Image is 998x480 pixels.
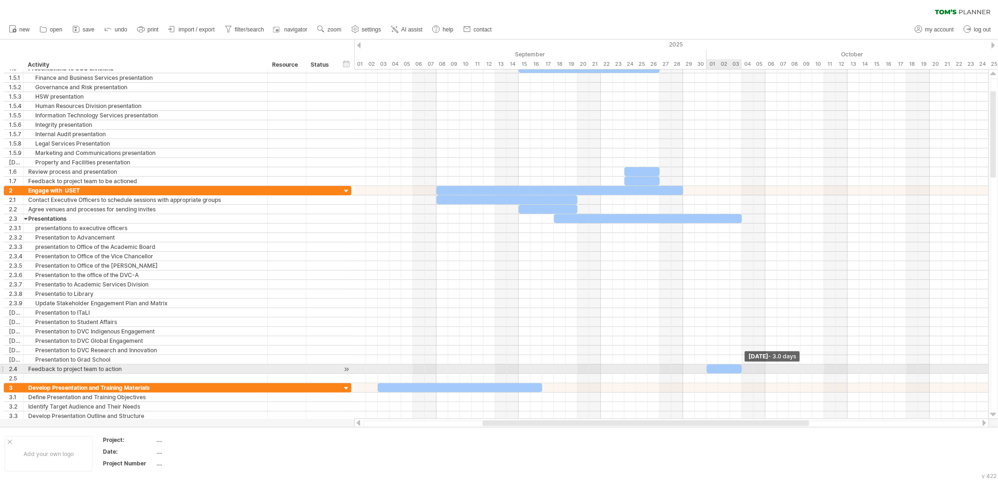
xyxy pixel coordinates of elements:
span: log out [974,26,991,33]
div: 1.7 [9,177,23,186]
div: Tuesday, 14 October 2025 [859,59,871,69]
div: Presentation to Office of the Vice Chancellor [28,252,263,261]
div: Friday, 12 September 2025 [483,59,495,69]
div: 1.5.2 [9,83,23,92]
div: Tuesday, 21 October 2025 [942,59,953,69]
div: 1.5.5 [9,111,23,120]
span: settings [362,26,381,33]
div: 2.3.8 [9,289,23,298]
div: 2.3 [9,214,23,223]
div: Add your own logo [5,436,93,472]
a: filter/search [222,23,267,36]
div: Project: [103,436,155,444]
div: Saturday, 6 September 2025 [413,59,425,69]
div: Saturday, 11 October 2025 [824,59,836,69]
div: Thursday, 4 September 2025 [390,59,401,69]
div: 2.3.6 [9,271,23,279]
div: Contact Executive Officers to schedule sessions with appropriate groups [28,195,263,204]
div: Sunday, 21 September 2025 [589,59,601,69]
div: Activity [28,60,262,70]
div: Monday, 20 October 2025 [930,59,942,69]
div: Monday, 22 September 2025 [601,59,613,69]
div: Presentation to the office of the DVC-A [28,271,263,279]
div: Date: [103,448,155,456]
div: presentations to executive officers [28,224,263,232]
div: Saturday, 13 September 2025 [495,59,507,69]
div: Presentation to ITaLI [28,308,263,317]
div: Friday, 3 October 2025 [730,59,742,69]
div: Sunday, 28 September 2025 [671,59,683,69]
div: .... [156,448,235,456]
div: September 2025 [354,49,707,59]
span: contact [474,26,492,33]
div: Tuesday, 16 September 2025 [530,59,542,69]
div: Thursday, 18 September 2025 [554,59,566,69]
div: Identify Target Audience and Their Needs [28,402,263,411]
span: zoom [327,26,341,33]
div: 1.5.9 [9,148,23,157]
div: Presentation to DVC Global Engagement [28,336,263,345]
div: HSW presentation [28,92,263,101]
div: Thursday, 25 September 2025 [636,59,648,69]
div: Develop Presentation and Training Materials [28,383,263,392]
a: zoom [315,23,344,36]
div: 3.2 [9,402,23,411]
div: Presentation to DVC Research and Innovation [28,346,263,355]
div: Sunday, 19 October 2025 [918,59,930,69]
div: Wednesday, 3 September 2025 [378,59,390,69]
div: Thursday, 11 September 2025 [472,59,483,69]
span: help [443,26,453,33]
div: [DATE] [745,351,800,362]
div: Friday, 5 September 2025 [401,59,413,69]
a: contact [461,23,495,36]
div: Develop Presentation Outline and Structure [28,411,263,420]
span: import / export [179,26,215,33]
div: Friday, 24 October 2025 [977,59,989,69]
div: Monday, 29 September 2025 [683,59,695,69]
div: 2 [9,186,23,195]
div: Wednesday, 1 October 2025 [707,59,718,69]
div: Thursday, 9 October 2025 [801,59,812,69]
span: - 3.0 days [768,353,796,360]
div: Saturday, 18 October 2025 [906,59,918,69]
div: Resource [272,60,301,70]
div: Legal Services Presentation [28,139,263,148]
div: Wednesday, 8 October 2025 [789,59,801,69]
div: Wednesday, 17 September 2025 [542,59,554,69]
div: Presentatio to Library [28,289,263,298]
div: 2.5 [9,374,23,383]
div: Wednesday, 22 October 2025 [953,59,965,69]
span: open [50,26,62,33]
div: Sunday, 7 September 2025 [425,59,437,69]
div: 2.3.9 [9,299,23,308]
div: 2.1 [9,195,23,204]
div: 1.5.1 [9,73,23,82]
div: Monday, 8 September 2025 [437,59,448,69]
span: save [83,26,94,33]
div: 1.5.4 [9,101,23,110]
div: Tuesday, 9 September 2025 [448,59,460,69]
div: 2.3.5 [9,261,23,270]
div: Wednesday, 10 September 2025 [460,59,472,69]
span: navigator [284,26,307,33]
div: Governance and Risk presentation [28,83,263,92]
div: 2.4 [9,364,23,373]
div: scroll to activity [342,364,351,374]
div: .... [156,436,235,444]
div: Define Presentation and Training Objectives [28,393,263,402]
div: Marketing and Communications presentation [28,148,263,157]
span: print [148,26,158,33]
div: Friday, 17 October 2025 [895,59,906,69]
div: Thursday, 23 October 2025 [965,59,977,69]
div: [DATE] [9,336,23,345]
div: 3.3 [9,411,23,420]
div: Thursday, 16 October 2025 [883,59,895,69]
div: v 422 [982,472,997,480]
div: Review process and presentation [28,167,263,176]
div: [DATE] [9,355,23,364]
div: Presentation to Grad School [28,355,263,364]
div: Presentatio to Academic Services Division [28,280,263,289]
div: 1.5.6 [9,120,23,129]
div: Saturday, 20 September 2025 [577,59,589,69]
div: 2.2 [9,205,23,214]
